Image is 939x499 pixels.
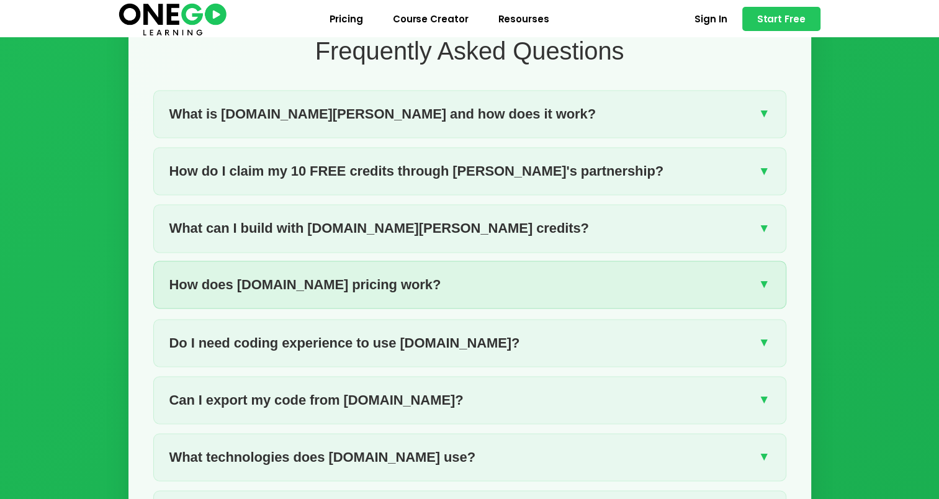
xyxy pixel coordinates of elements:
span: Resourses [498,14,549,24]
span: Pricing [329,14,362,24]
span: Do I need coding experience to use [DOMAIN_NAME]? [169,332,520,354]
span: Sign In [694,14,727,24]
span: What technologies does [DOMAIN_NAME] use? [169,446,475,468]
span: ▼ [758,219,770,238]
span: What is [DOMAIN_NAME][PERSON_NAME] and how does it work? [169,103,596,125]
span: ▼ [758,447,770,467]
span: What can I build with [DOMAIN_NAME][PERSON_NAME] credits? [169,217,589,239]
span: Can I export my code from [DOMAIN_NAME]? [169,389,464,411]
span: How does [DOMAIN_NAME] pricing work? [169,274,441,295]
span: ▼ [758,162,770,181]
span: ▼ [758,333,770,353]
span: Course Creator [393,14,469,24]
h2: Frequently Asked Questions [153,37,786,65]
span: ▼ [758,104,770,124]
a: Start Free [742,7,820,31]
a: Resourses [483,7,564,31]
span: ▼ [758,275,770,294]
a: Pricing [314,7,377,31]
a: Course Creator [378,7,483,31]
a: Sign In [680,7,742,31]
span: How do I claim my 10 FREE credits through [PERSON_NAME]'s partnership? [169,160,663,182]
span: ▼ [758,390,770,410]
span: Start Free [757,14,806,24]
